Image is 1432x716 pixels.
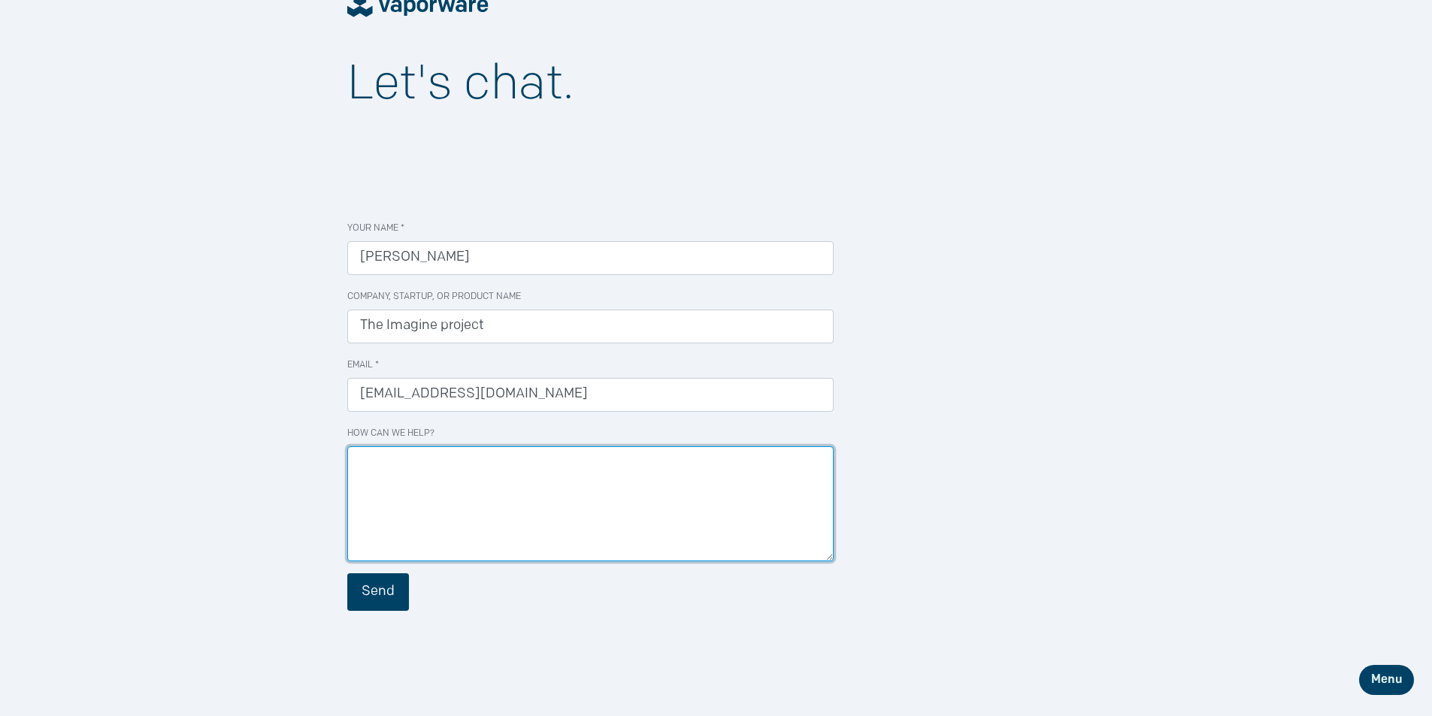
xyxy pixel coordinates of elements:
label: Your Name * [347,222,404,235]
label: Company, Startup, or Product Name [347,290,521,304]
h1: Let's chat. [347,55,1084,118]
input: richard@piedpiper.com [347,378,834,412]
label: Email * [347,358,379,372]
button: Send [347,573,409,611]
input: Pied Piper [347,310,834,343]
label: How can we help? [347,427,434,440]
input: Richard Hendricks [347,241,834,275]
button: Menu [1359,665,1414,695]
